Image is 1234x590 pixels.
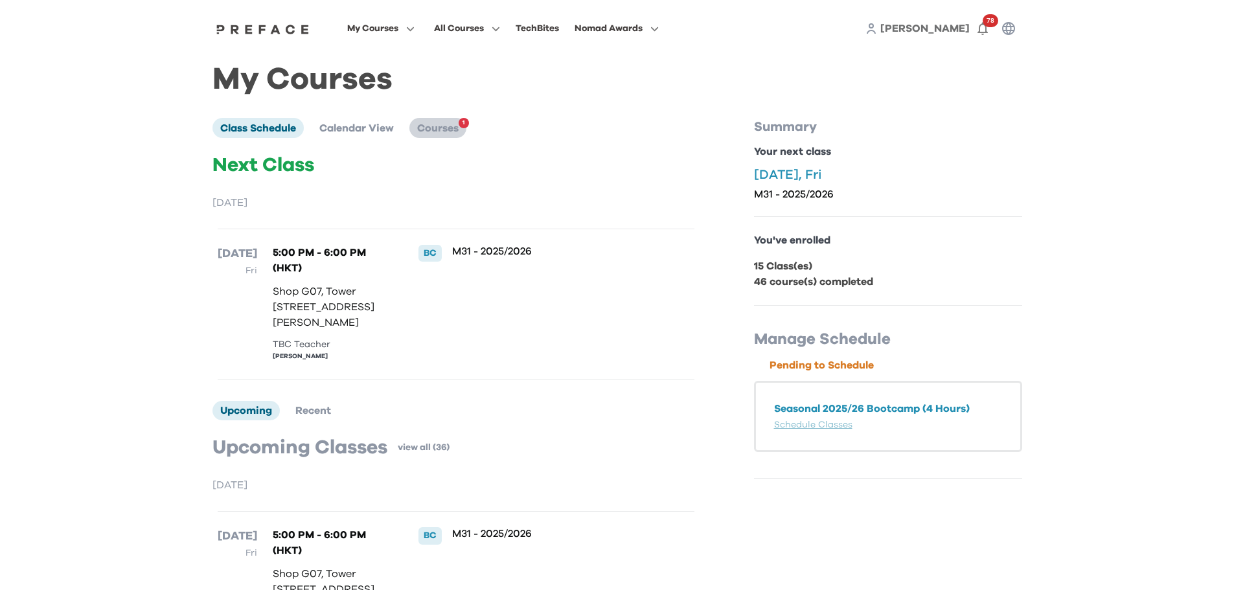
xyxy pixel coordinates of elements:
span: Courses [417,123,459,133]
p: [DATE] [218,527,257,545]
p: 5:00 PM - 6:00 PM (HKT) [273,245,392,276]
p: Summary [754,118,1022,136]
b: 46 course(s) completed [754,277,873,287]
span: Recent [295,405,331,416]
p: You've enrolled [754,233,1022,248]
h1: My Courses [212,73,1022,87]
span: My Courses [347,21,398,36]
p: [DATE], Fri [754,167,1022,183]
span: 78 [983,14,998,27]
p: Fri [218,545,257,561]
a: view all (36) [398,441,450,454]
span: Calendar View [319,123,394,133]
span: 1 [463,115,465,131]
div: [PERSON_NAME] [273,352,392,361]
b: 15 Class(es) [754,261,812,271]
img: Preface Logo [213,24,313,34]
span: Nomad Awards [575,21,643,36]
span: Upcoming [220,405,272,416]
p: Fri [218,263,257,278]
p: Manage Schedule [754,329,1022,350]
p: M31 - 2025/2026 [452,527,651,540]
a: Preface Logo [213,23,313,34]
a: Schedule Classes [774,420,852,429]
button: Nomad Awards [571,20,663,37]
p: M31 - 2025/2026 [754,188,1022,201]
button: 78 [970,16,996,41]
p: M31 - 2025/2026 [452,245,651,258]
p: [DATE] [218,245,257,263]
div: BC [418,527,442,544]
p: [DATE] [212,195,700,210]
div: BC [418,245,442,262]
span: Class Schedule [220,123,296,133]
p: Upcoming Classes [212,436,387,459]
button: All Courses [430,20,504,37]
a: [PERSON_NAME] [880,21,970,36]
p: Seasonal 2025/26 Bootcamp (4 Hours) [774,401,1002,416]
span: All Courses [434,21,484,36]
p: Your next class [754,144,1022,159]
span: [PERSON_NAME] [880,23,970,34]
p: Pending to Schedule [770,357,1022,373]
p: 5:00 PM - 6:00 PM (HKT) [273,527,392,558]
div: TechBites [516,21,559,36]
div: TBC Teacher [273,338,392,352]
p: Shop G07, Tower [STREET_ADDRESS][PERSON_NAME] [273,284,392,330]
p: Next Class [212,153,700,177]
button: My Courses [343,20,418,37]
p: [DATE] [212,477,700,493]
